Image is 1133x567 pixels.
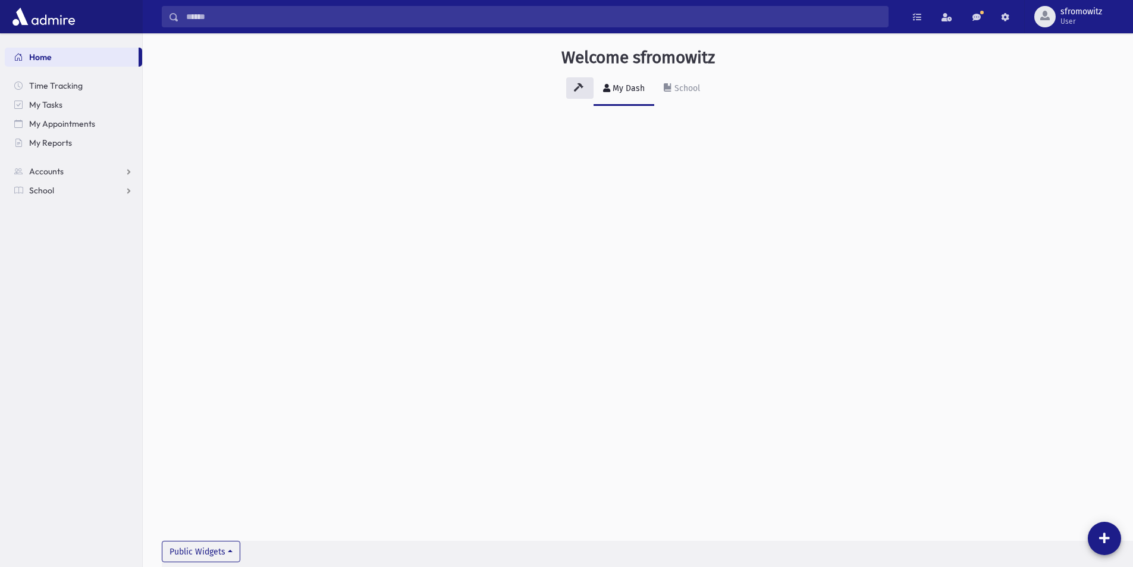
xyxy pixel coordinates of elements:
[1060,17,1102,26] span: User
[29,99,62,110] span: My Tasks
[5,114,142,133] a: My Appointments
[1060,7,1102,17] span: sfromowitz
[29,166,64,177] span: Accounts
[672,83,700,93] div: School
[610,83,645,93] div: My Dash
[594,73,654,106] a: My Dash
[29,185,54,196] span: School
[5,48,139,67] a: Home
[5,181,142,200] a: School
[179,6,888,27] input: Search
[29,52,52,62] span: Home
[654,73,710,106] a: School
[162,541,240,562] button: Public Widgets
[10,5,78,29] img: AdmirePro
[29,118,95,129] span: My Appointments
[561,48,715,68] h3: Welcome sfromowitz
[5,162,142,181] a: Accounts
[29,137,72,148] span: My Reports
[5,76,142,95] a: Time Tracking
[29,80,83,91] span: Time Tracking
[5,95,142,114] a: My Tasks
[5,133,142,152] a: My Reports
